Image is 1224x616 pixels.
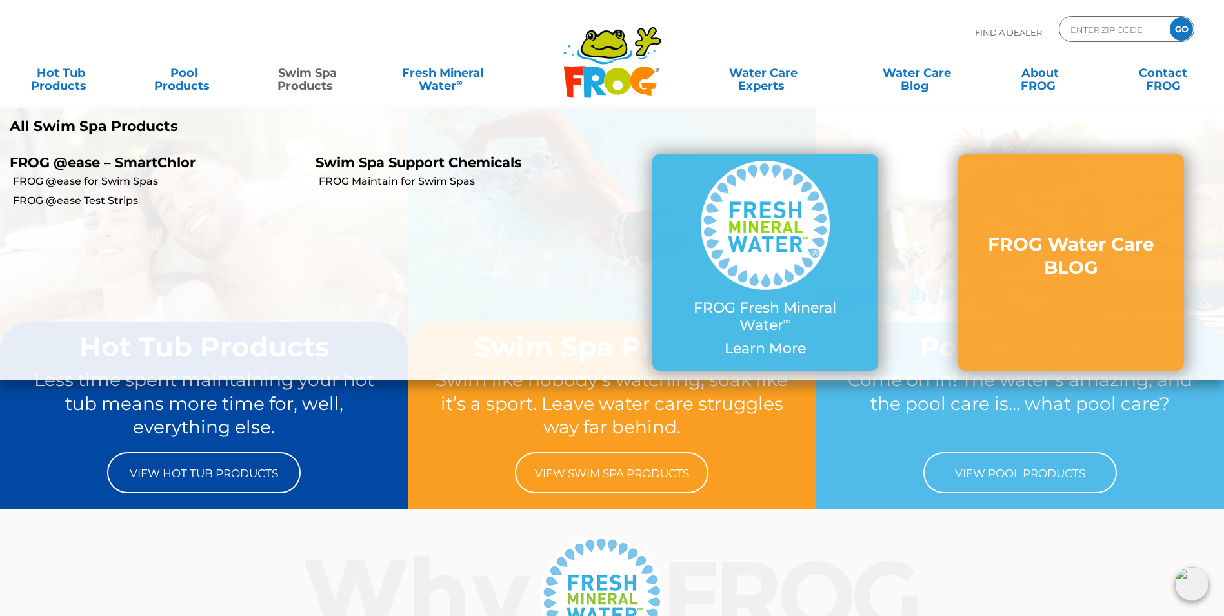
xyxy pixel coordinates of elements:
a: FROG Maintain for Swim Spas [319,174,612,189]
p: FROG @ease – SmartChlor [10,154,296,170]
a: FROG @ease Test Strips [13,194,306,208]
a: Water CareExperts [686,60,841,86]
a: FROG Water Care BLOG [984,232,1158,293]
p: Learn More [678,340,852,357]
p: Come on in! The water’s amazing, and the pool care is… what pool care? [841,368,1199,439]
a: ContactFROG [1115,60,1211,86]
a: View Hot Tub Products [107,452,301,493]
a: FROG Fresh Mineral Water∞ Learn More [678,161,852,364]
a: AboutFROG [992,60,1088,86]
sup: ∞ [783,314,791,327]
a: Fresh MineralWater∞ [383,60,503,86]
p: Less time spent maintaining your hot tub means more time for, well, everything else. [25,368,383,439]
input: GO [1170,17,1193,41]
a: Swim SpaProducts [259,60,356,86]
a: FROG @ease for Swim Spas [13,174,306,189]
a: PoolProducts [136,60,232,86]
p: Find A Dealer [975,16,1042,48]
a: View Pool Products [923,452,1117,493]
input: Zip Code Form [1069,20,1156,39]
p: FROG Fresh Mineral Water [678,300,852,334]
sup: ∞ [456,77,463,87]
a: All Swim Spa Products [10,118,603,135]
h3: FROG Water Care BLOG [984,232,1158,280]
a: View Swim Spa Products [515,452,708,493]
img: openIcon [1175,567,1209,601]
p: Swim like nobody’s watching, soak like it’s a sport. Leave water care struggles way far behind. [432,368,791,439]
a: Hot TubProducts [13,60,109,86]
p: Swim Spa Support Chemicals [316,154,602,170]
a: Water CareBlog [868,60,965,86]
